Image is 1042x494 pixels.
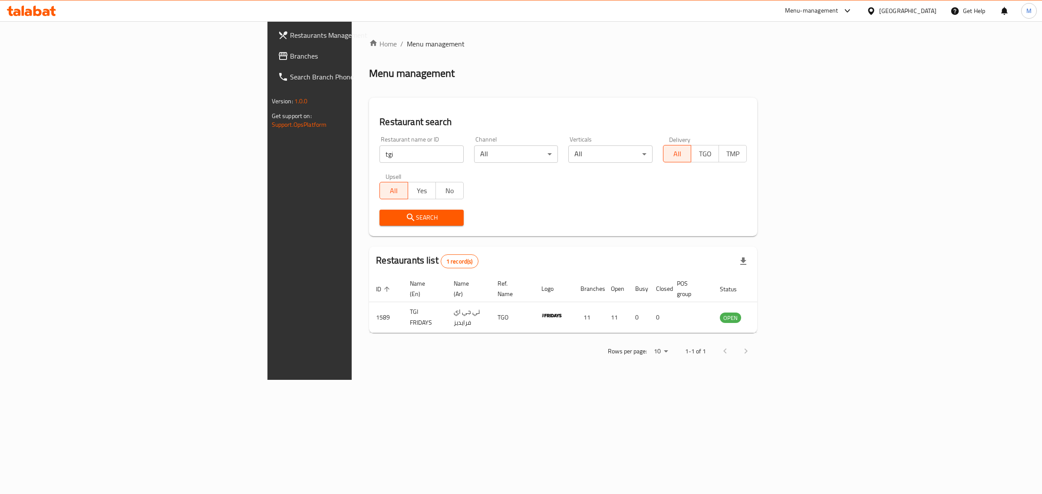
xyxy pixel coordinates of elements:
h2: Restaurants list [376,254,478,268]
div: All [568,145,653,163]
div: All [474,145,558,163]
th: Busy [628,276,649,302]
span: Name (Ar) [454,278,480,299]
button: All [663,145,691,162]
td: TGO [491,302,534,333]
button: TMP [719,145,747,162]
button: TGO [691,145,719,162]
span: No [439,184,460,197]
span: Branches [290,51,435,61]
nav: breadcrumb [369,39,757,49]
span: POS group [677,278,702,299]
button: No [435,182,464,199]
div: Total records count [441,254,478,268]
span: M [1026,6,1032,16]
span: Name (En) [410,278,436,299]
a: Branches [271,46,442,66]
span: Search Branch Phone [290,72,435,82]
img: TGI FRIDAYS [541,305,563,326]
button: Search [379,210,464,226]
th: Branches [574,276,604,302]
div: Export file [733,251,754,272]
span: Restaurants Management [290,30,435,40]
div: Rows per page: [650,345,671,358]
th: Open [604,276,628,302]
span: OPEN [720,313,741,323]
span: TGO [695,148,716,160]
a: Support.OpsPlatform [272,119,327,130]
div: [GEOGRAPHIC_DATA] [879,6,936,16]
th: Logo [534,276,574,302]
span: Ref. Name [498,278,524,299]
input: Search for restaurant name or ID.. [379,145,464,163]
td: 11 [574,302,604,333]
td: 11 [604,302,628,333]
a: Restaurants Management [271,25,442,46]
button: All [379,182,408,199]
span: ID [376,284,392,294]
a: Search Branch Phone [271,66,442,87]
span: 1 record(s) [441,257,478,266]
th: Closed [649,276,670,302]
span: Search [386,212,457,223]
span: 1.0.0 [294,96,308,107]
span: Version: [272,96,293,107]
span: All [667,148,688,160]
p: 1-1 of 1 [685,346,706,357]
label: Delivery [669,136,691,142]
td: تي جي اي فرايديز [447,302,491,333]
p: Rows per page: [608,346,647,357]
h2: Restaurant search [379,115,747,128]
label: Upsell [386,173,402,179]
table: enhanced table [369,276,788,333]
td: 0 [649,302,670,333]
div: Menu-management [785,6,838,16]
button: Yes [408,182,436,199]
span: Status [720,284,748,294]
td: 0 [628,302,649,333]
span: TMP [722,148,743,160]
span: Yes [412,184,432,197]
span: All [383,184,404,197]
span: Get support on: [272,110,312,122]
